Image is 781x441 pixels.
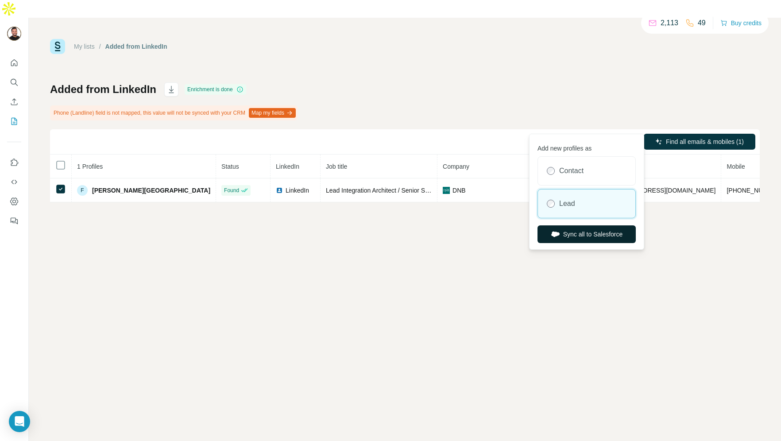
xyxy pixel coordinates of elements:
[7,27,21,41] img: Avatar
[666,137,744,146] span: Find all emails & mobiles (1)
[537,140,636,153] p: Add new profiles as
[7,94,21,110] button: Enrich CSV
[7,155,21,170] button: Use Surfe on LinkedIn
[644,134,755,150] button: Find all emails & mobiles (1)
[50,82,156,97] h1: Added from LinkedIn
[77,163,103,170] span: 1 Profiles
[9,411,30,432] div: Open Intercom Messenger
[7,213,21,229] button: Feedback
[77,185,88,196] div: F
[99,42,101,51] li: /
[92,186,210,195] span: [PERSON_NAME][GEOGRAPHIC_DATA]
[249,108,296,118] button: Map my fields
[326,163,347,170] span: Job title
[443,163,469,170] span: Company
[559,166,584,176] label: Contact
[661,18,678,28] p: 2,113
[50,105,298,120] div: Phone (Landline) field is not mapped, this value will not be synced with your CRM
[7,113,21,129] button: My lists
[7,193,21,209] button: Dashboard
[443,187,450,194] img: company-logo
[224,186,239,194] span: Found
[74,43,95,50] a: My lists
[727,163,745,170] span: Mobile
[720,17,762,29] button: Buy credits
[7,174,21,190] button: Use Surfe API
[286,186,309,195] span: LinkedIn
[326,187,513,194] span: Lead Integration Architect / Senior Subject Matter Expert: Integration
[698,18,706,28] p: 49
[50,39,65,54] img: Surfe Logo
[276,163,299,170] span: LinkedIn
[105,42,167,51] div: Added from LinkedIn
[537,225,636,243] button: Sync all to Salesforce
[559,198,575,209] label: Lead
[185,84,246,95] div: Enrichment is done
[276,187,283,194] img: LinkedIn logo
[7,74,21,90] button: Search
[7,55,21,71] button: Quick start
[452,186,466,195] span: DNB
[221,163,239,170] span: Status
